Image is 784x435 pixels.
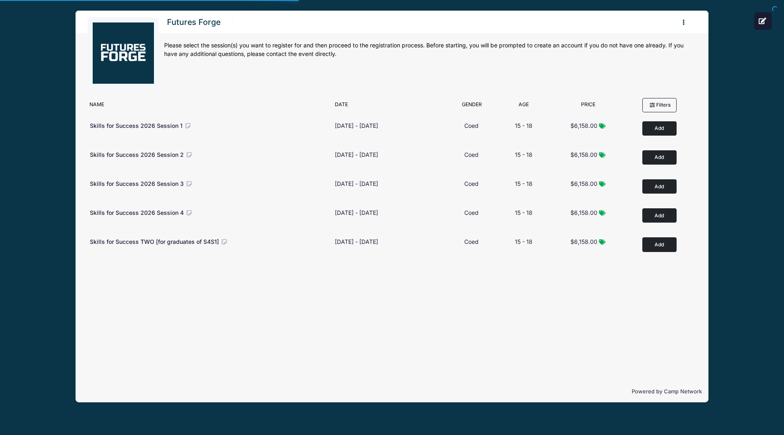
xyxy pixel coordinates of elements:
[496,101,551,112] div: Age
[570,180,597,187] span: $6,158.00
[515,151,532,158] span: 15 - 18
[335,121,378,130] div: [DATE] - [DATE]
[464,180,479,187] span: Coed
[570,238,597,245] span: $6,158.00
[570,151,597,158] span: $6,158.00
[464,238,479,245] span: Coed
[447,101,496,112] div: Gender
[90,180,184,187] span: Skills for Success 2026 Session 3
[93,22,154,84] img: logo
[642,121,677,136] button: Add
[570,122,597,129] span: $6,158.00
[515,180,532,187] span: 15 - 18
[335,208,378,217] div: [DATE] - [DATE]
[515,122,532,129] span: 15 - 18
[90,209,184,216] span: Skills for Success 2026 Session 4
[515,209,532,216] span: 15 - 18
[85,101,330,112] div: Name
[335,237,378,246] div: [DATE] - [DATE]
[642,237,677,252] button: Add
[464,209,479,216] span: Coed
[464,151,479,158] span: Coed
[570,209,597,216] span: $6,158.00
[335,179,378,188] div: [DATE] - [DATE]
[642,98,677,112] button: Filters
[90,238,219,245] span: Skills for Success TWO [for graduates of S4S1]
[164,15,223,29] h1: Futures Forge
[551,101,625,112] div: Price
[164,41,697,58] div: Please select the session(s) you want to register for and then proceed to the registration proces...
[515,238,532,245] span: 15 - 18
[90,151,184,158] span: Skills for Success 2026 Session 2
[90,122,183,129] span: Skills for Success 2026 Session 1
[82,388,702,396] p: Powered by Camp Network
[464,122,479,129] span: Coed
[642,179,677,194] button: Add
[642,208,677,223] button: Add
[331,101,447,112] div: Date
[335,150,378,159] div: [DATE] - [DATE]
[642,150,677,165] button: Add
